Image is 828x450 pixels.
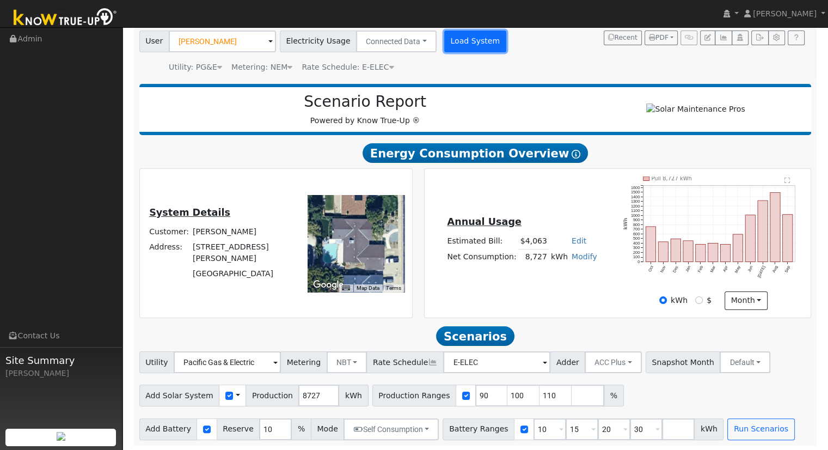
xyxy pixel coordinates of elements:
button: Export Interval Data [751,31,768,46]
div: Utility: PG&E [169,62,222,73]
span: Add Battery [139,418,198,440]
text: 1600 [631,185,640,190]
span: PDF [649,34,668,41]
a: Edit [572,236,586,245]
span: % [291,418,311,440]
text: 700 [633,227,640,232]
a: Terms (opens in new tab) [386,285,401,291]
text:  [784,177,790,184]
text: 900 [633,218,640,223]
div: [PERSON_NAME] [5,368,116,379]
img: retrieve [57,432,65,441]
rect: onclick="" [708,244,718,262]
td: Estimated Bill: [445,233,518,249]
span: Mode [311,418,344,440]
rect: onclick="" [671,239,680,262]
span: Electricity Usage [280,31,357,52]
button: Login As [732,31,749,46]
rect: onclick="" [658,242,668,262]
span: Alias: None [302,63,394,71]
a: Open this area in Google Maps (opens a new window) [310,278,346,292]
input: Select a User [169,31,276,52]
rect: onclick="" [696,245,706,262]
text: 300 [633,246,640,251]
text: kWh [623,218,629,230]
text: 1500 [631,190,640,194]
td: Address: [148,240,191,266]
input: kWh [659,296,667,304]
button: Self Consumption [344,418,439,440]
input: Select a Rate Schedule [443,351,550,373]
div: Metering: NEM [231,62,292,73]
label: kWh [671,295,688,306]
rect: onclick="" [733,234,743,262]
text: 1200 [631,204,640,209]
text: Pull 8,727 kWh [652,176,692,182]
span: Utility [139,351,175,373]
td: Net Consumption: [445,249,518,265]
td: [STREET_ADDRESS][PERSON_NAME] [191,240,293,266]
text: Oct [647,265,654,272]
td: Customer: [148,224,191,239]
button: Run Scenarios [727,418,794,440]
u: System Details [149,207,230,218]
span: Energy Consumption Overview [363,143,588,163]
button: Edit User [700,31,715,46]
rect: onclick="" [758,200,768,262]
span: % [604,385,623,406]
span: Battery Ranges [443,418,514,440]
span: User [139,31,169,52]
td: 8,727 [518,249,549,265]
rect: onclick="" [721,245,731,262]
label: $ [707,295,712,306]
td: [PERSON_NAME] [191,224,293,239]
rect: onclick="" [646,227,655,262]
button: PDF [645,31,678,46]
input: $ [695,296,703,304]
span: Adder [550,351,585,373]
text: Apr [722,265,729,273]
span: [PERSON_NAME] [753,9,817,18]
text: 1100 [631,209,640,214]
rect: onclick="" [770,193,780,262]
rect: onclick="" [783,215,793,262]
a: Modify [572,252,597,261]
td: [GEOGRAPHIC_DATA] [191,266,293,282]
td: $4,063 [518,233,549,249]
div: Powered by Know True-Up ® [145,93,586,126]
img: Solar Maintenance Pros [646,104,745,115]
text: Jun [747,265,754,273]
span: Site Summary [5,353,116,368]
span: Add Solar System [139,385,220,406]
rect: onclick="" [683,241,693,262]
button: NBT [327,351,367,373]
img: Google [310,278,346,292]
button: Recent [604,31,642,46]
text: Sep [784,265,792,273]
text: 0 [637,259,640,264]
text: 500 [633,236,640,241]
img: Know True-Up [8,6,122,31]
text: May [734,265,741,274]
u: Annual Usage [447,216,521,227]
button: ACC Plus [585,351,642,373]
text: 800 [633,222,640,227]
span: Rate Schedule [366,351,444,373]
button: Keyboard shortcuts [342,284,349,292]
text: 100 [633,255,640,260]
h2: Scenario Report [150,93,580,111]
text: 1000 [631,213,640,218]
span: Snapshot Month [646,351,721,373]
text: 200 [633,250,640,255]
span: Production Ranges [372,385,456,406]
text: 400 [633,241,640,246]
a: Help Link [788,31,805,46]
i: Show Help [572,150,580,159]
text: Mar [709,265,717,273]
span: Production [246,385,299,406]
text: Jan [684,265,691,273]
button: Connected Data [356,31,437,52]
text: Feb [697,265,704,273]
span: kWh [339,385,368,406]
text: 1300 [631,199,640,204]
